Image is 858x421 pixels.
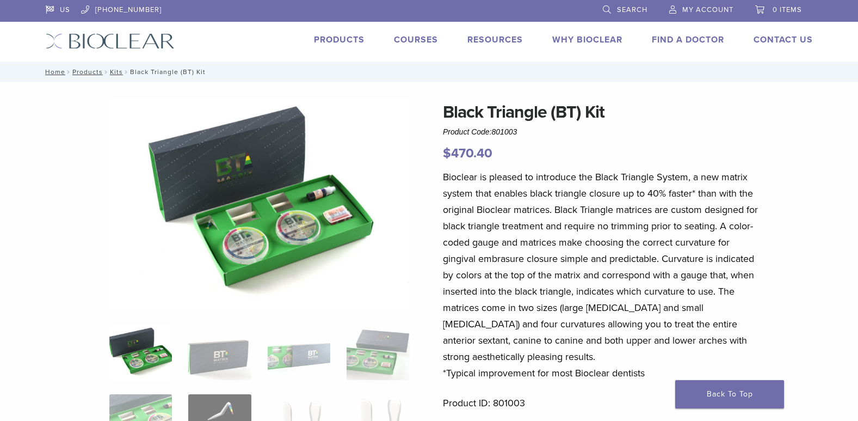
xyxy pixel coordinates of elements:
span: / [103,69,110,75]
a: Contact Us [754,34,813,45]
span: $ [443,145,451,161]
img: Black Triangle (BT) Kit - Image 3 [268,326,330,380]
a: Kits [110,68,123,76]
span: Product Code: [443,127,517,136]
p: Product ID: 801003 [443,395,763,411]
img: Bioclear [46,33,175,49]
h1: Black Triangle (BT) Kit [443,99,763,125]
a: Home [42,68,65,76]
span: 0 items [773,5,802,14]
span: My Account [682,5,733,14]
span: 801003 [492,127,517,136]
a: Resources [467,34,523,45]
img: Black Triangle (BT) Kit - Image 2 [188,326,251,380]
a: Back To Top [675,380,784,408]
a: Why Bioclear [552,34,622,45]
img: Intro Black Triangle Kit-6 - Copy [109,99,410,312]
a: Courses [394,34,438,45]
p: Bioclear is pleased to introduce the Black Triangle System, a new matrix system that enables blac... [443,169,763,381]
span: Search [617,5,647,14]
a: Products [72,68,103,76]
span: / [123,69,130,75]
a: Products [314,34,365,45]
bdi: 470.40 [443,145,492,161]
nav: Black Triangle (BT) Kit [38,62,821,82]
a: Find A Doctor [652,34,724,45]
img: Intro-Black-Triangle-Kit-6-Copy-e1548792917662-324x324.jpg [109,326,172,380]
span: / [65,69,72,75]
img: Black Triangle (BT) Kit - Image 4 [347,326,409,380]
